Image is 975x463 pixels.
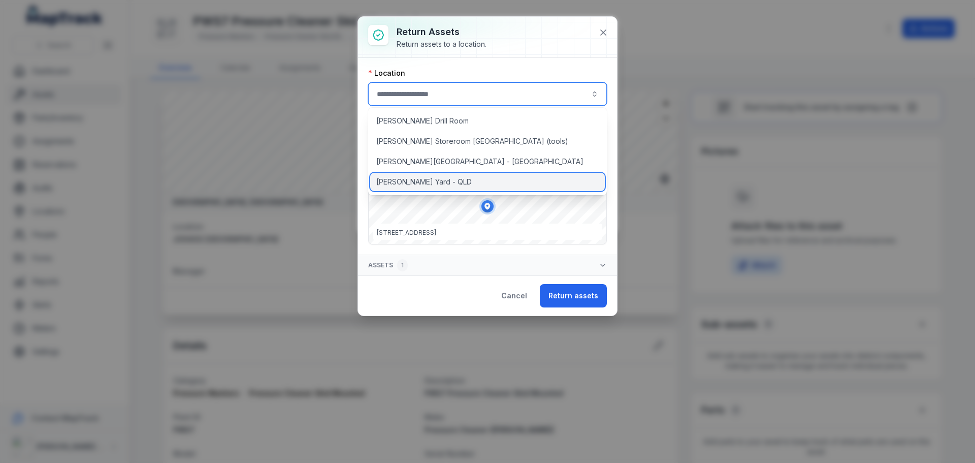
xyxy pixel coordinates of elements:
[493,284,536,307] button: Cancel
[368,259,408,271] span: Assets
[397,259,408,271] div: 1
[397,39,486,49] div: Return assets to a location.
[376,157,583,167] span: [PERSON_NAME][GEOGRAPHIC_DATA] - [GEOGRAPHIC_DATA]
[397,25,486,39] h3: Return assets
[376,136,568,146] span: [PERSON_NAME] Storeroom [GEOGRAPHIC_DATA] (tools)
[377,229,436,236] span: [STREET_ADDRESS]
[376,116,469,126] span: [PERSON_NAME] Drill Room
[368,68,405,78] label: Location
[358,255,617,275] button: Assets1
[369,169,606,244] canvas: Map
[540,284,607,307] button: Return assets
[376,177,472,187] span: [PERSON_NAME] Yard - QLD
